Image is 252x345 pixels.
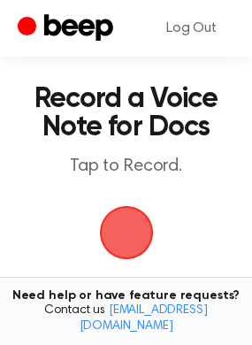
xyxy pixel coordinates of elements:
[80,304,208,333] a: [EMAIL_ADDRESS][DOMAIN_NAME]
[18,11,118,46] a: Beep
[32,156,220,178] p: Tap to Record.
[149,7,234,50] a: Log Out
[11,303,241,334] span: Contact us
[32,85,220,142] h1: Record a Voice Note for Docs
[100,206,153,259] img: Beep Logo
